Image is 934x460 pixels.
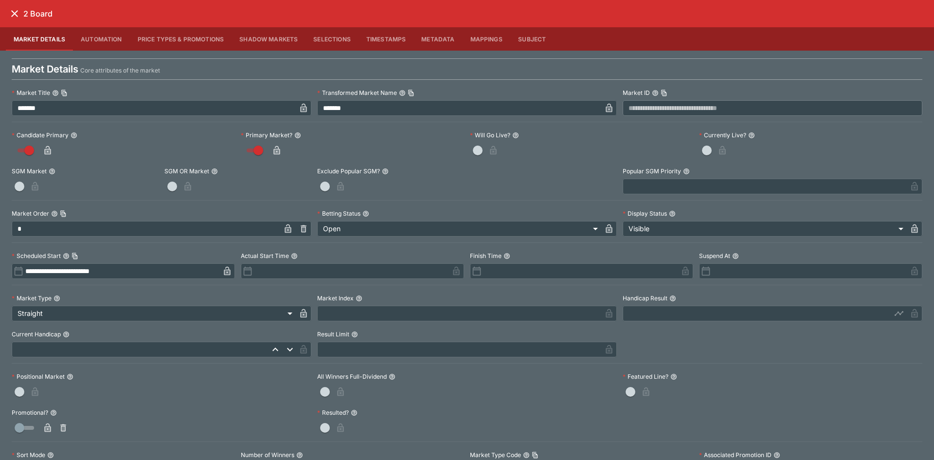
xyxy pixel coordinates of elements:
button: Price Types & Promotions [130,27,232,51]
button: Market IDCopy To Clipboard [652,90,659,96]
button: Sort Mode [47,452,54,459]
p: Sort Mode [12,451,45,459]
p: Display Status [623,209,667,218]
button: Shadow Markets [232,27,305,51]
button: Copy To Clipboard [532,452,539,459]
button: Copy To Clipboard [60,210,67,217]
p: Result Limit [317,330,349,338]
button: Timestamps [359,27,414,51]
button: Market Index [356,295,362,302]
button: Market TitleCopy To Clipboard [52,90,59,96]
p: Suspend At [699,252,730,260]
p: Market Title [12,89,50,97]
p: Exclude Popular SGM? [317,167,380,175]
button: Market Details [6,27,73,51]
button: close [6,5,23,22]
p: Market Order [12,209,49,218]
button: Result Limit [351,331,358,338]
p: Popular SGM Priority [623,167,681,175]
h4: Market Details [12,63,78,75]
p: Featured Line? [623,372,668,381]
button: Mappings [463,27,510,51]
p: Resulted? [317,408,349,417]
div: Open [317,221,601,237]
p: All Winners Full-Dividend [317,372,387,381]
button: Selections [305,27,359,51]
button: Copy To Clipboard [61,90,68,96]
button: Primary Market? [294,132,301,139]
button: Resulted? [351,409,358,416]
p: Current Handicap [12,330,61,338]
button: Featured Line? [670,373,677,380]
button: Market Type [54,295,60,302]
p: Market Type [12,294,52,302]
button: Betting Status [362,210,369,217]
button: Scheduled StartCopy To Clipboard [63,253,70,259]
p: Promotional? [12,408,48,417]
p: Finish Time [470,252,502,260]
p: SGM Market [12,167,47,175]
button: Handicap Result [669,295,676,302]
button: All Winners Full-Dividend [389,373,395,380]
p: Market Index [317,294,354,302]
p: Associated Promotion ID [699,451,772,459]
p: SGM OR Market [164,167,209,175]
button: Will Go Live? [512,132,519,139]
button: Market Type CodeCopy To Clipboard [523,452,530,459]
p: Primary Market? [241,131,292,139]
button: Transformed Market NameCopy To Clipboard [399,90,406,96]
p: Number of Winners [241,451,294,459]
p: Currently Live? [699,131,746,139]
p: Candidate Primary [12,131,69,139]
button: Metadata [413,27,462,51]
p: Positional Market [12,372,65,381]
p: Transformed Market Name [317,89,397,97]
button: Suspend At [732,253,739,259]
button: Market OrderCopy To Clipboard [51,210,58,217]
p: Actual Start Time [241,252,289,260]
button: SGM OR Market [211,168,218,175]
button: Currently Live? [748,132,755,139]
p: Handicap Result [623,294,667,302]
button: Popular SGM Priority [683,168,690,175]
button: Positional Market [67,373,73,380]
button: Promotional? [50,409,57,416]
p: Betting Status [317,209,360,218]
p: Will Go Live? [470,131,510,139]
button: Exclude Popular SGM? [382,168,389,175]
button: Associated Promotion ID [773,452,780,459]
p: Market Type Code [470,451,521,459]
button: Finish Time [503,253,510,259]
h6: 2 Board [23,9,53,19]
button: Copy To Clipboard [661,90,667,96]
div: Straight [12,306,296,321]
button: SGM Market [49,168,55,175]
button: Subject [510,27,554,51]
button: Copy To Clipboard [72,253,78,259]
button: Display Status [669,210,676,217]
p: Market ID [623,89,650,97]
button: Automation [73,27,130,51]
button: Candidate Primary [71,132,77,139]
p: Scheduled Start [12,252,61,260]
p: Core attributes of the market [80,66,160,75]
button: Actual Start Time [291,253,298,259]
div: Visible [623,221,907,237]
button: Number of Winners [296,452,303,459]
button: Current Handicap [63,331,70,338]
button: Copy To Clipboard [408,90,414,96]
